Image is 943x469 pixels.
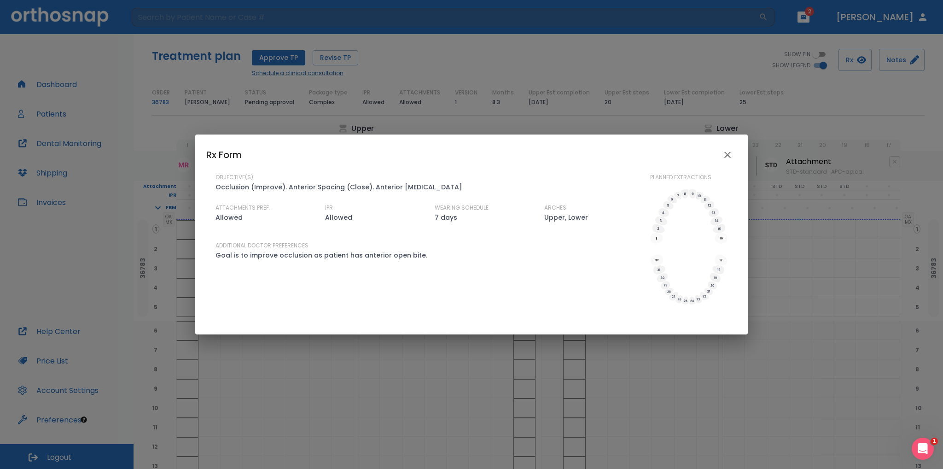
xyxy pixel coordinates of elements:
[325,212,352,223] p: Allowed
[912,438,934,460] iframe: Intercom live chat
[215,250,427,261] p: Goal is to improve occlusion as patient has anterior open bite.
[215,204,270,212] p: ATTACHMENTS PREF.
[718,146,737,164] button: close
[215,212,243,223] p: Allowed
[435,212,457,223] p: 7 days
[325,204,333,212] p: IPR
[650,173,711,182] p: PLANNED EXTRACTIONS
[215,182,462,193] p: Occlusion (Improve). Anterior Spacing (Close). Anterior [MEDICAL_DATA]
[215,173,253,182] p: OBJECTIVE(S)
[931,438,938,445] span: 1
[544,212,588,223] p: Upper, Lower
[215,241,309,250] p: ADDITIONAL DOCTOR PREFERENCES
[435,204,489,212] p: WEARING SCHEDULE
[544,204,566,212] p: ARCHES
[206,147,242,162] h6: Rx Form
